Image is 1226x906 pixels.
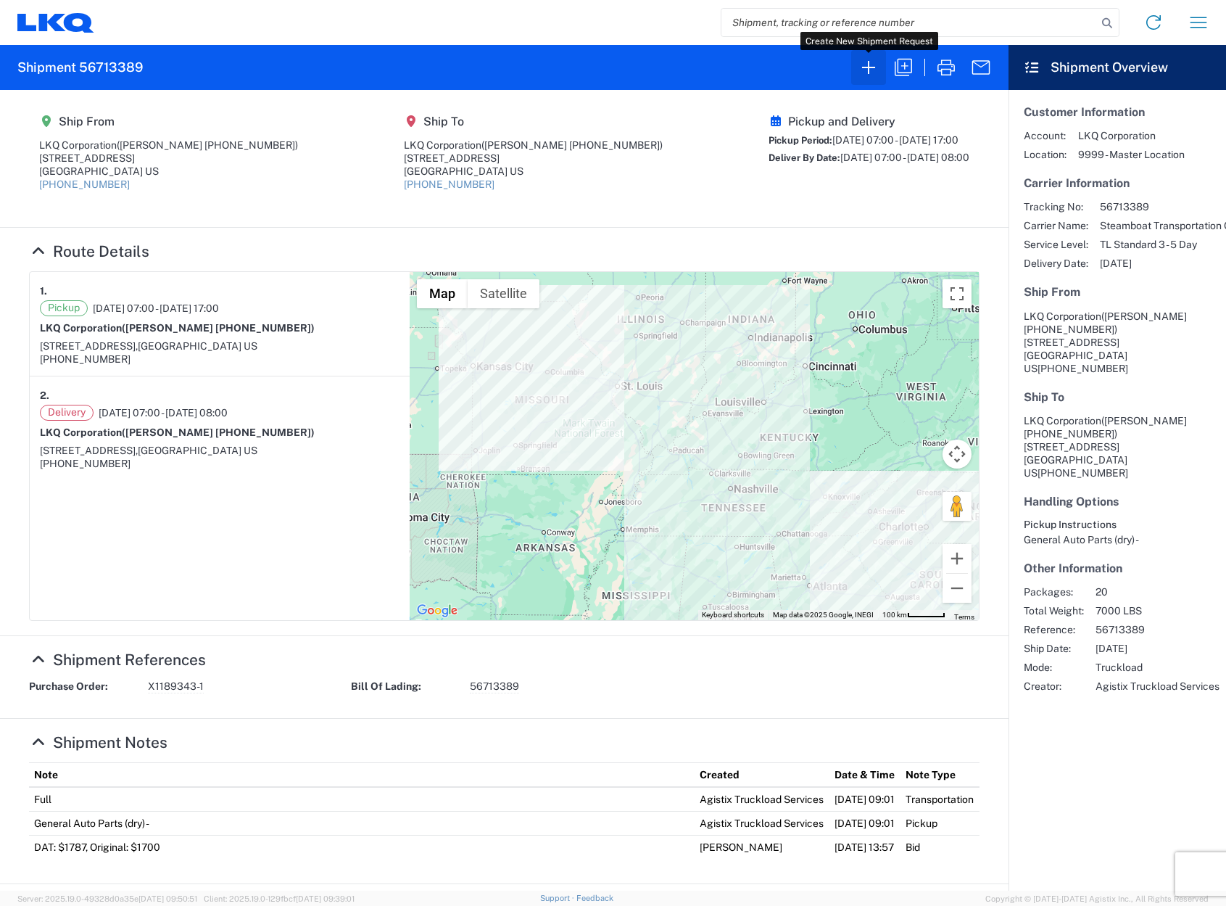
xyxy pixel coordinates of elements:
span: Pickup Period: [769,135,832,146]
address: [GEOGRAPHIC_DATA] US [1024,310,1211,375]
span: [DATE] 07:00 - [DATE] 17:00 [832,134,958,146]
span: Delivery Date: [1024,257,1088,270]
td: Full [29,787,695,812]
td: Bid [900,836,979,860]
th: Note [29,763,695,788]
h6: Pickup Instructions [1024,519,1211,531]
strong: Bill Of Lading: [351,680,460,693]
span: Total Weight: [1024,604,1084,617]
a: Hide Details [29,733,167,751]
span: Ship Date: [1024,642,1084,655]
div: [GEOGRAPHIC_DATA] US [39,165,298,178]
td: [DATE] 09:01 [829,812,900,836]
span: ([PERSON_NAME] [PHONE_NUMBER]) [1024,310,1187,335]
strong: 1. [40,282,47,300]
span: [DATE] 07:00 - [DATE] 08:00 [99,406,228,419]
span: [GEOGRAPHIC_DATA] US [138,340,257,352]
button: Map camera controls [943,440,972,469]
h5: Ship To [404,115,663,128]
button: Show street map [417,279,468,308]
span: X1189343-1 [148,680,204,693]
div: LKQ Corporation [39,139,298,152]
a: [PHONE_NUMBER] [404,178,494,190]
span: [DATE] [1095,642,1219,655]
span: 100 km [882,611,907,619]
div: LKQ Corporation [404,139,663,152]
a: Terms [954,613,974,621]
span: ([PERSON_NAME] [PHONE_NUMBER]) [122,322,315,334]
td: Agistix Truckload Services [695,812,830,836]
div: [STREET_ADDRESS] [404,152,663,165]
input: Shipment, tracking or reference number [721,9,1097,36]
span: Deliver By Date: [769,152,840,163]
h5: Ship From [39,115,298,128]
a: Hide Details [29,242,149,260]
span: 20 [1095,585,1219,598]
span: [STREET_ADDRESS], [40,340,138,352]
span: [DATE] 07:00 - [DATE] 17:00 [93,302,219,315]
span: ([PERSON_NAME] [PHONE_NUMBER]) [481,139,663,151]
td: [PERSON_NAME] [695,836,830,860]
span: Truckload [1095,661,1219,674]
span: LKQ Corporation [1078,129,1185,142]
button: Zoom out [943,574,972,603]
a: [PHONE_NUMBER] [39,178,130,190]
div: [PHONE_NUMBER] [40,457,399,470]
strong: LKQ Corporation [40,427,315,438]
button: Zoom in [943,544,972,573]
span: Delivery [40,405,94,421]
h5: Pickup and Delivery [769,115,969,128]
span: Client: 2025.19.0-129fbcf [204,894,355,903]
strong: 2. [40,387,49,405]
button: Toggle fullscreen view [943,279,972,308]
td: Pickup [900,812,979,836]
span: [PHONE_NUMBER] [1037,467,1128,479]
h5: Ship To [1024,390,1211,404]
span: Agistix Truckload Services [1095,680,1219,693]
span: Copyright © [DATE]-[DATE] Agistix Inc., All Rights Reserved [985,892,1209,905]
span: 56713389 [1095,623,1219,636]
div: [PHONE_NUMBER] [40,353,399,366]
span: Reference: [1024,623,1084,636]
span: [STREET_ADDRESS] [1024,337,1119,348]
h5: Other Information [1024,561,1211,575]
button: Map Scale: 100 km per 49 pixels [878,610,950,620]
button: Drag Pegman onto the map to open Street View [943,492,972,521]
th: Created [695,763,830,788]
a: Support [540,894,576,902]
button: Show satellite imagery [468,279,539,308]
td: General Auto Parts (dry) - [29,812,695,836]
span: [DATE] 09:39:01 [296,894,355,903]
a: Feedback [576,894,613,902]
td: Transportation [900,787,979,812]
span: [GEOGRAPHIC_DATA] US [138,445,257,456]
address: [GEOGRAPHIC_DATA] US [1024,414,1211,479]
span: Pickup [40,300,88,316]
td: DAT: $1787, Original: $1700 [29,836,695,860]
strong: Purchase Order: [29,680,138,693]
span: LKQ Corporation [1024,310,1101,322]
h5: Ship From [1024,285,1211,299]
img: Google [413,601,461,620]
span: [STREET_ADDRESS], [40,445,138,456]
span: Server: 2025.19.0-49328d0a35e [17,894,197,903]
h5: Handling Options [1024,495,1211,508]
a: Hide Details [29,651,206,669]
h5: Carrier Information [1024,176,1211,190]
td: [DATE] 13:57 [829,836,900,860]
button: Keyboard shortcuts [702,610,764,620]
span: LKQ Corporation [STREET_ADDRESS] [1024,415,1187,453]
span: Map data ©2025 Google, INEGI [773,611,874,619]
h5: Customer Information [1024,105,1211,119]
span: 7000 LBS [1095,604,1219,617]
span: ([PERSON_NAME] [PHONE_NUMBER]) [122,427,315,438]
span: Account: [1024,129,1066,142]
span: Service Level: [1024,238,1088,251]
span: ([PERSON_NAME] [PHONE_NUMBER]) [117,139,298,151]
span: Location: [1024,148,1066,161]
span: ([PERSON_NAME] [PHONE_NUMBER]) [1024,415,1187,440]
span: Carrier Name: [1024,219,1088,232]
th: Note Type [900,763,979,788]
span: Tracking No: [1024,200,1088,213]
td: Agistix Truckload Services [695,787,830,812]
